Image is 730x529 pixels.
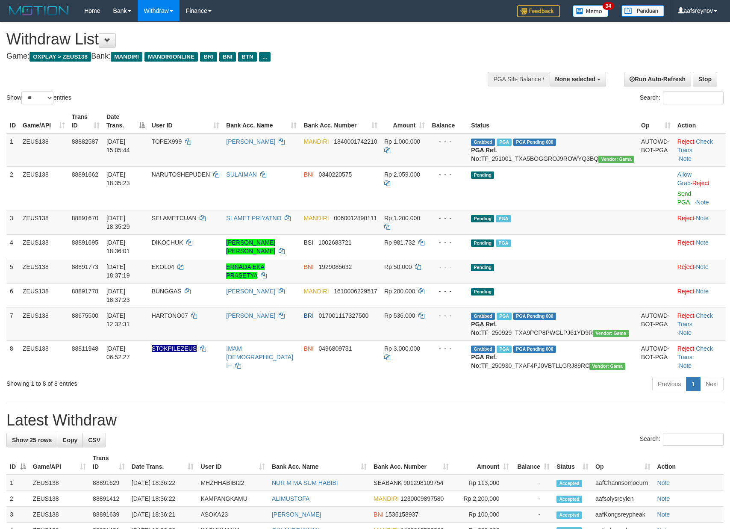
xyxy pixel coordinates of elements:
[471,171,494,179] span: Pending
[385,511,418,518] span: Copy 1536158937 to clipboard
[513,346,556,353] span: PGA Pending
[428,109,468,133] th: Balance
[621,5,664,17] img: panduan.png
[488,72,549,86] div: PGA Site Balance /
[679,329,692,336] a: Note
[226,345,293,369] a: IMAM [DEMOGRAPHIC_DATA] I--
[259,52,271,62] span: ...
[553,450,592,475] th: Status: activate to sort column ascending
[144,52,198,62] span: MANDIRIONLINE
[696,263,709,270] a: Note
[624,72,691,86] a: Run Auto-Refresh
[106,138,130,154] span: [DATE] 15:05:44
[89,475,128,491] td: 88891629
[303,345,313,352] span: BNI
[72,171,98,178] span: 88891662
[696,239,709,246] a: Note
[152,345,197,352] span: Nama rekening ada tanda titik/strip, harap diedit
[657,479,670,486] a: Note
[6,491,29,507] td: 2
[152,138,182,145] span: TOPEX999
[654,450,724,475] th: Action
[303,263,313,270] span: BNI
[592,491,653,507] td: aafsolysreylen
[468,307,638,340] td: TF_250929_TXA9PCP8PWGLPJ61YD9R
[6,307,19,340] td: 7
[19,340,68,373] td: ZEUS138
[677,215,695,222] a: Reject
[197,475,268,491] td: MHZHHABIBI22
[468,133,638,167] td: TF_251001_TXA5BOGGROJ9ROWYQ3BQ
[6,133,19,167] td: 1
[657,495,670,502] a: Note
[226,215,281,222] a: SLAMET PRIYATNO
[692,180,709,186] a: Reject
[19,210,68,234] td: ZEUS138
[432,238,464,247] div: - - -
[679,155,692,162] a: Note
[384,312,415,319] span: Rp 536.000
[6,475,29,491] td: 1
[657,511,670,518] a: Note
[674,259,726,283] td: ·
[592,450,653,475] th: Op: activate to sort column ascending
[403,479,443,486] span: Copy 901298109754 to clipboard
[19,234,68,259] td: ZEUS138
[592,507,653,523] td: aafKongsreypheak
[29,507,89,523] td: ZEUS138
[468,109,638,133] th: Status
[226,288,275,295] a: [PERSON_NAME]
[496,215,511,222] span: Marked by aafsolysreylen
[384,138,420,145] span: Rp 1.000.000
[497,346,512,353] span: Marked by aafsreyleap
[319,345,352,352] span: Copy 0496809731 to clipboard
[674,340,726,373] td: · ·
[471,313,495,320] span: Grabbed
[226,239,275,254] a: [PERSON_NAME] [PERSON_NAME]
[29,475,89,491] td: ZEUS138
[432,263,464,271] div: - - -
[512,475,553,491] td: -
[384,239,415,246] span: Rp 981.732
[468,340,638,373] td: TF_250930_TXAF4PJ0VBTLLGRJ89RC
[589,363,625,370] span: Vendor URL: https://trx31.1velocity.biz
[677,171,692,186] a: Allow Grab
[497,313,512,320] span: Marked by aaftrukkakada
[223,109,300,133] th: Bank Acc. Name: activate to sort column ascending
[334,138,377,145] span: Copy 1840001742210 to clipboard
[6,340,19,373] td: 8
[512,491,553,507] td: -
[72,215,98,222] span: 88891670
[652,377,686,391] a: Previous
[384,171,420,178] span: Rp 2.059.000
[19,283,68,307] td: ZEUS138
[677,190,692,206] a: Send PGA
[82,433,106,447] a: CSV
[6,210,19,234] td: 3
[686,377,701,391] a: 1
[677,312,713,328] a: Check Trans
[374,479,402,486] span: SEABANK
[677,288,695,295] a: Reject
[677,138,713,154] a: Check Trans
[555,76,596,83] span: None selected
[6,450,29,475] th: ID: activate to sort column descending
[679,362,692,369] a: Note
[88,437,100,443] span: CSV
[303,138,329,145] span: MANDIRI
[374,511,383,518] span: BNI
[72,263,98,270] span: 88891773
[638,307,674,340] td: AUTOWD-BOT-PGA
[72,312,98,319] span: 88675500
[471,264,494,271] span: Pending
[471,346,495,353] span: Grabbed
[106,171,130,186] span: [DATE] 18:35:23
[432,344,464,353] div: - - -
[103,109,148,133] th: Date Trans.: activate to sort column descending
[303,239,313,246] span: BSI
[6,52,478,61] h4: Game: Bank:
[556,496,582,503] span: Accepted
[452,450,512,475] th: Amount: activate to sort column ascending
[300,109,380,133] th: Bank Acc. Number: activate to sort column ascending
[272,511,321,518] a: [PERSON_NAME]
